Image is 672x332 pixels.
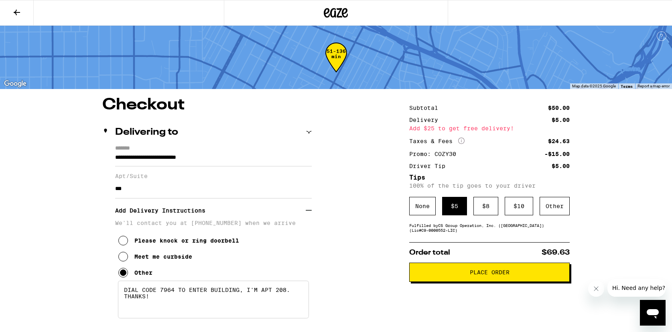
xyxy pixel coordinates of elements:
iframe: Button to launch messaging window [640,300,666,326]
h5: Tips [409,174,570,181]
div: Promo: COZY30 [409,151,462,157]
a: Report a map error [637,84,670,88]
div: $24.63 [548,138,570,144]
a: Terms [621,84,633,89]
iframe: Close message [588,281,604,297]
iframe: Message from company [607,279,666,297]
h3: Add Delivery Instructions [115,201,306,220]
div: Driver Tip [409,163,451,169]
div: Fulfilled by CS Group Operation, Inc. ([GEOGRAPHIC_DATA]) (Lic# C9-0000552-LIC ) [409,223,570,233]
div: Delivery [409,117,444,123]
div: $ 10 [505,197,533,215]
div: Add $25 to get free delivery! [409,126,570,131]
span: Place Order [470,269,510,275]
div: Taxes & Fees [409,138,465,145]
span: $69.63 [542,249,570,256]
button: Please knock or ring doorbell [118,233,239,249]
button: Meet me curbside [118,249,192,265]
button: Other [118,265,152,281]
h2: Delivering to [115,128,178,137]
div: None [409,197,436,215]
a: Open this area in Google Maps (opens a new window) [2,79,28,89]
p: 100% of the tip goes to your driver [409,182,570,189]
div: $5.00 [552,117,570,123]
span: Order total [409,249,450,256]
div: 51-136 min [325,49,347,79]
span: Map data ©2025 Google [572,84,616,88]
div: Meet me curbside [134,253,192,260]
div: $50.00 [548,105,570,111]
p: We'll contact you at [PHONE_NUMBER] when we arrive [115,220,312,226]
h1: Checkout [102,97,312,113]
div: Other [540,197,570,215]
div: Other [134,269,152,276]
div: Please knock or ring doorbell [134,237,239,244]
label: Apt/Suite [115,173,312,179]
div: -$15.00 [544,151,570,157]
div: Subtotal [409,105,444,111]
div: $ 8 [473,197,498,215]
button: Place Order [409,263,570,282]
div: $ 5 [442,197,467,215]
div: $5.00 [552,163,570,169]
img: Google [2,79,28,89]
